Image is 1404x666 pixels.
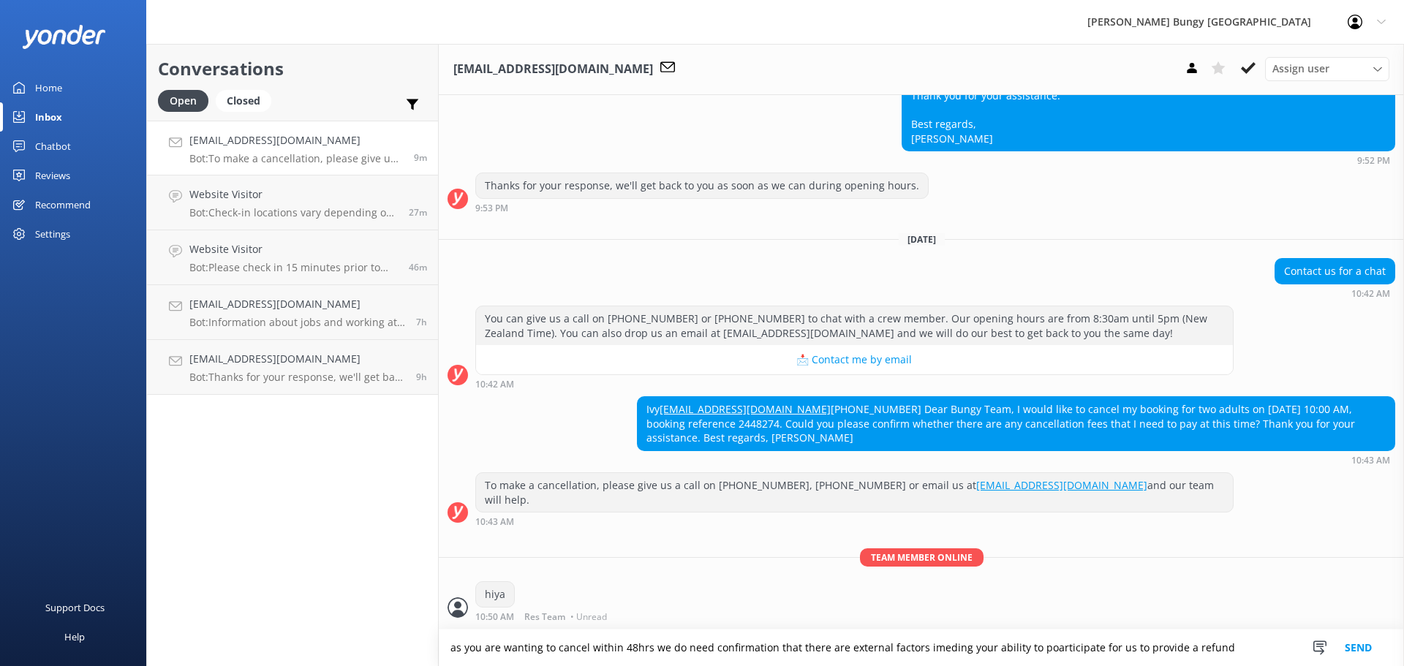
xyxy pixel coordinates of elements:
[976,478,1147,492] a: [EMAIL_ADDRESS][DOMAIN_NAME]
[1265,57,1389,80] div: Assign User
[1351,290,1390,298] strong: 10:42 AM
[476,345,1233,374] button: 📩 Contact me by email
[899,233,945,246] span: [DATE]
[476,173,928,198] div: Thanks for your response, we'll get back to you as soon as we can during opening hours.
[189,186,398,203] h4: Website Visitor
[158,92,216,108] a: Open
[660,402,831,416] a: [EMAIL_ADDRESS][DOMAIN_NAME]
[1272,61,1329,77] span: Assign user
[1351,456,1390,465] strong: 10:43 AM
[189,241,398,257] h4: Website Visitor
[476,473,1233,512] div: To make a cancellation, please give us a call on [PHONE_NUMBER], [PHONE_NUMBER] or email us at an...
[637,455,1395,465] div: Aug 26 2025 10:43am (UTC +12:00) Pacific/Auckland
[570,613,607,621] span: • Unread
[147,285,438,340] a: [EMAIL_ADDRESS][DOMAIN_NAME]Bot:Information about jobs and working at [GEOGRAPHIC_DATA], as well ...
[158,55,427,83] h2: Conversations
[1331,629,1386,666] button: Send
[475,518,514,526] strong: 10:43 AM
[638,397,1394,450] div: Ivy [PHONE_NUMBER] Dear Bungy Team, I would like to cancel my booking for two adults on [DATE] 10...
[189,132,403,148] h4: [EMAIL_ADDRESS][DOMAIN_NAME]
[35,219,70,249] div: Settings
[216,90,271,112] div: Closed
[189,296,405,312] h4: [EMAIL_ADDRESS][DOMAIN_NAME]
[45,593,105,622] div: Support Docs
[147,175,438,230] a: Website VisitorBot:Check-in locations vary depending on your activity: - [GEOGRAPHIC_DATA]: Base ...
[475,204,508,213] strong: 9:53 PM
[475,516,1234,526] div: Aug 26 2025 10:43am (UTC +12:00) Pacific/Auckland
[416,316,427,328] span: Aug 26 2025 03:38am (UTC +12:00) Pacific/Auckland
[476,582,514,607] div: hiya
[524,613,565,621] span: Res Team
[475,379,1234,389] div: Aug 26 2025 10:42am (UTC +12:00) Pacific/Auckland
[147,230,438,285] a: Website VisitorBot:Please check in 15 minutes prior to your booked activity time for the [GEOGRAP...
[35,161,70,190] div: Reviews
[35,190,91,219] div: Recommend
[158,90,208,112] div: Open
[409,261,427,273] span: Aug 26 2025 10:06am (UTC +12:00) Pacific/Auckland
[476,306,1233,345] div: You can give us a call on [PHONE_NUMBER] or [PHONE_NUMBER] to chat with a crew member. Our openin...
[902,155,1395,165] div: Aug 25 2025 09:52pm (UTC +12:00) Pacific/Auckland
[189,152,403,165] p: Bot: To make a cancellation, please give us a call on [PHONE_NUMBER], [PHONE_NUMBER] or email us ...
[189,371,405,384] p: Bot: Thanks for your response, we'll get back to you as soon as we can during opening hours.
[475,611,611,621] div: Aug 26 2025 10:50am (UTC +12:00) Pacific/Auckland
[1275,259,1394,284] div: Contact us for a chat
[860,548,984,567] span: Team member online
[64,622,85,651] div: Help
[189,316,405,329] p: Bot: Information about jobs and working at [GEOGRAPHIC_DATA], as well as all of our current vacan...
[475,613,514,621] strong: 10:50 AM
[35,73,62,102] div: Home
[453,60,653,79] h3: [EMAIL_ADDRESS][DOMAIN_NAME]
[35,102,62,132] div: Inbox
[189,351,405,367] h4: [EMAIL_ADDRESS][DOMAIN_NAME]
[22,25,106,49] img: yonder-white-logo.png
[35,132,71,161] div: Chatbot
[475,203,929,213] div: Aug 25 2025 09:53pm (UTC +12:00) Pacific/Auckland
[414,151,427,164] span: Aug 26 2025 10:43am (UTC +12:00) Pacific/Auckland
[416,371,427,383] span: Aug 26 2025 01:11am (UTC +12:00) Pacific/Auckland
[409,206,427,219] span: Aug 26 2025 10:25am (UTC +12:00) Pacific/Auckland
[439,629,1404,666] textarea: as you are wanting to cancel within 48hrs we do need confirmation that there are external factors...
[189,206,398,219] p: Bot: Check-in locations vary depending on your activity: - [GEOGRAPHIC_DATA]: Base Building, [STR...
[147,121,438,175] a: [EMAIL_ADDRESS][DOMAIN_NAME]Bot:To make a cancellation, please give us a call on [PHONE_NUMBER], ...
[189,261,398,274] p: Bot: Please check in 15 minutes prior to your booked activity time for the [GEOGRAPHIC_DATA].
[216,92,279,108] a: Closed
[147,340,438,395] a: [EMAIL_ADDRESS][DOMAIN_NAME]Bot:Thanks for your response, we'll get back to you as soon as we can...
[1357,156,1390,165] strong: 9:52 PM
[1275,288,1395,298] div: Aug 26 2025 10:42am (UTC +12:00) Pacific/Auckland
[475,380,514,389] strong: 10:42 AM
